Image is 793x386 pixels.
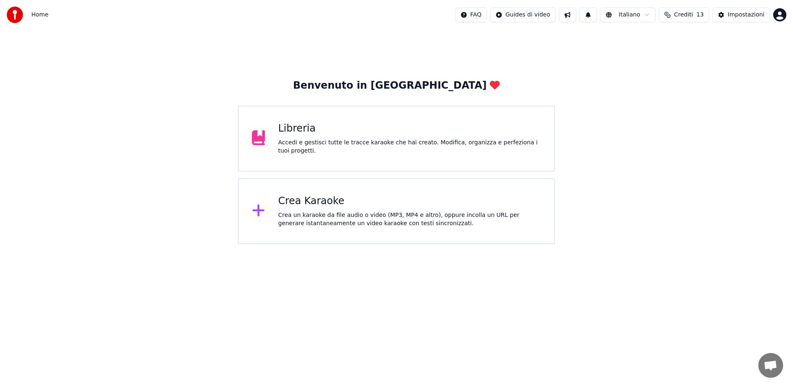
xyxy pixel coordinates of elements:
button: FAQ [455,7,487,22]
button: Impostazioni [712,7,770,22]
span: 13 [696,11,704,19]
button: Guides di video [490,7,556,22]
div: Accedi e gestisci tutte le tracce karaoke che hai creato. Modifica, organizza e perfeziona i tuoi... [278,139,541,155]
div: Benvenuto in [GEOGRAPHIC_DATA] [293,79,500,92]
div: Impostazioni [728,11,765,19]
div: Libreria [278,122,541,135]
span: Crediti [674,11,693,19]
div: Crea Karaoke [278,195,541,208]
div: Aprire la chat [758,353,783,378]
button: Crediti13 [659,7,709,22]
img: youka [7,7,23,23]
span: Home [31,11,48,19]
nav: breadcrumb [31,11,48,19]
div: Crea un karaoke da file audio o video (MP3, MP4 e altro), oppure incolla un URL per generare ista... [278,211,541,228]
